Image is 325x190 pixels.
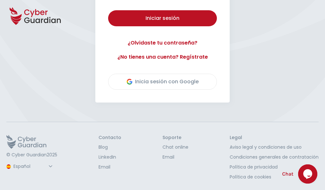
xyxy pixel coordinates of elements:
a: Aviso legal y condiciones de uso [230,144,319,151]
a: Política de privacidad [230,164,319,170]
a: ¿Olvidaste tu contraseña? [108,39,217,47]
p: © Cyber Guardian 2025 [6,152,57,158]
h3: Soporte [162,135,188,141]
a: Email [99,164,121,170]
h3: Legal [230,135,319,141]
button: Inicia sesión con Google [108,74,217,90]
img: region-logo [6,164,11,169]
h3: Contacto [99,135,121,141]
a: ¿No tienes una cuenta? Regístrate [108,53,217,61]
iframe: chat widget [298,164,319,184]
a: Chat online [162,144,188,151]
a: Email [162,154,188,161]
a: Política de cookies [230,174,319,180]
a: Blog [99,144,121,151]
a: Condiciones generales de contratación [230,154,319,161]
span: Chat [282,170,293,178]
a: LinkedIn [99,154,121,161]
div: Inicia sesión con Google [127,78,199,86]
